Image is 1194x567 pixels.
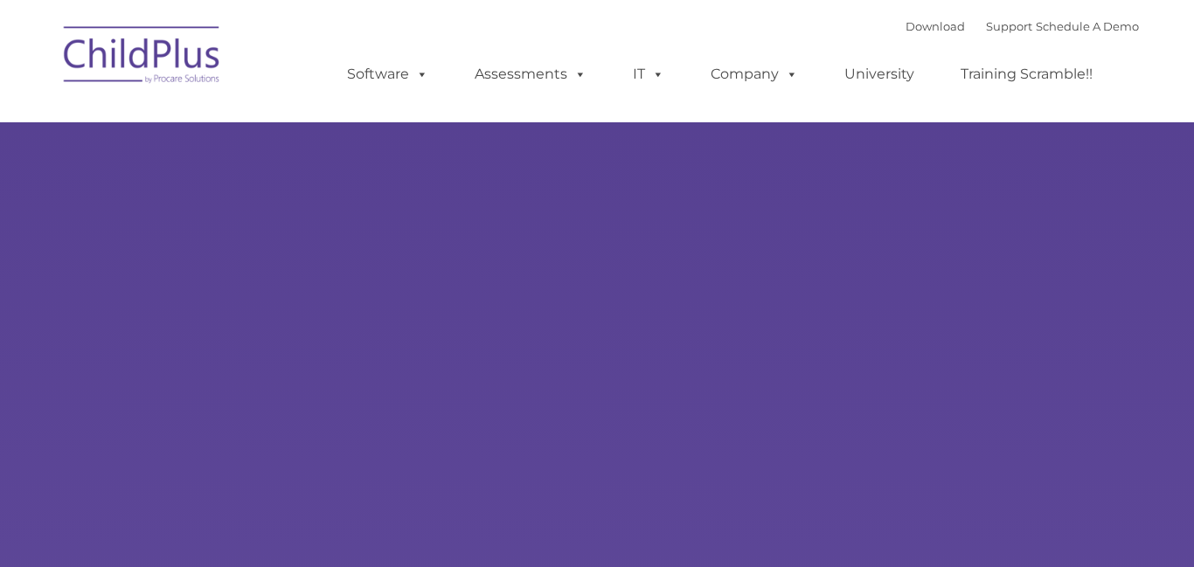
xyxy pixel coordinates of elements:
a: Software [330,57,446,92]
a: Schedule A Demo [1036,19,1139,33]
a: Company [693,57,816,92]
font: | [906,19,1139,33]
img: ChildPlus by Procare Solutions [55,14,230,101]
a: Download [906,19,965,33]
a: Training Scramble!! [943,57,1110,92]
a: IT [615,57,682,92]
a: Assessments [457,57,604,92]
a: University [827,57,932,92]
a: Support [986,19,1032,33]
